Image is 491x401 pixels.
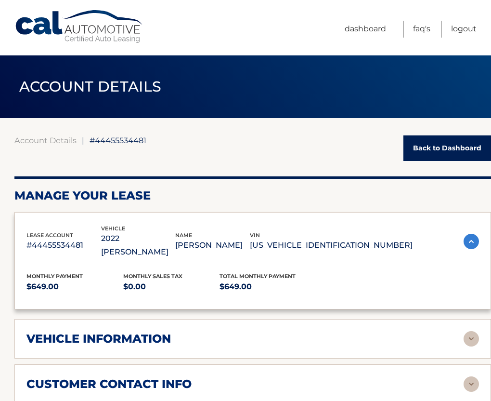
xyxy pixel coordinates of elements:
[90,135,146,145] span: #44455534481
[250,239,413,252] p: [US_VEHICLE_IDENTIFICATION_NUMBER]
[345,21,386,38] a: Dashboard
[26,280,123,294] p: $649.00
[14,135,77,145] a: Account Details
[403,135,491,161] a: Back to Dashboard
[14,188,491,203] h2: Manage Your Lease
[220,280,316,294] p: $649.00
[250,232,260,239] span: vin
[175,239,250,252] p: [PERSON_NAME]
[101,225,125,232] span: vehicle
[220,273,296,280] span: Total Monthly Payment
[464,376,479,392] img: accordion-rest.svg
[26,273,83,280] span: Monthly Payment
[464,331,479,347] img: accordion-rest.svg
[26,239,101,252] p: #44455534481
[123,280,220,294] p: $0.00
[101,232,176,259] p: 2022 [PERSON_NAME]
[451,21,477,38] a: Logout
[175,232,192,239] span: name
[14,10,144,44] a: Cal Automotive
[26,232,73,239] span: lease account
[413,21,430,38] a: FAQ's
[464,234,479,249] img: accordion-active.svg
[26,332,171,346] h2: vehicle information
[123,273,182,280] span: Monthly sales Tax
[82,135,84,145] span: |
[19,78,162,95] span: ACCOUNT DETAILS
[26,377,192,391] h2: customer contact info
